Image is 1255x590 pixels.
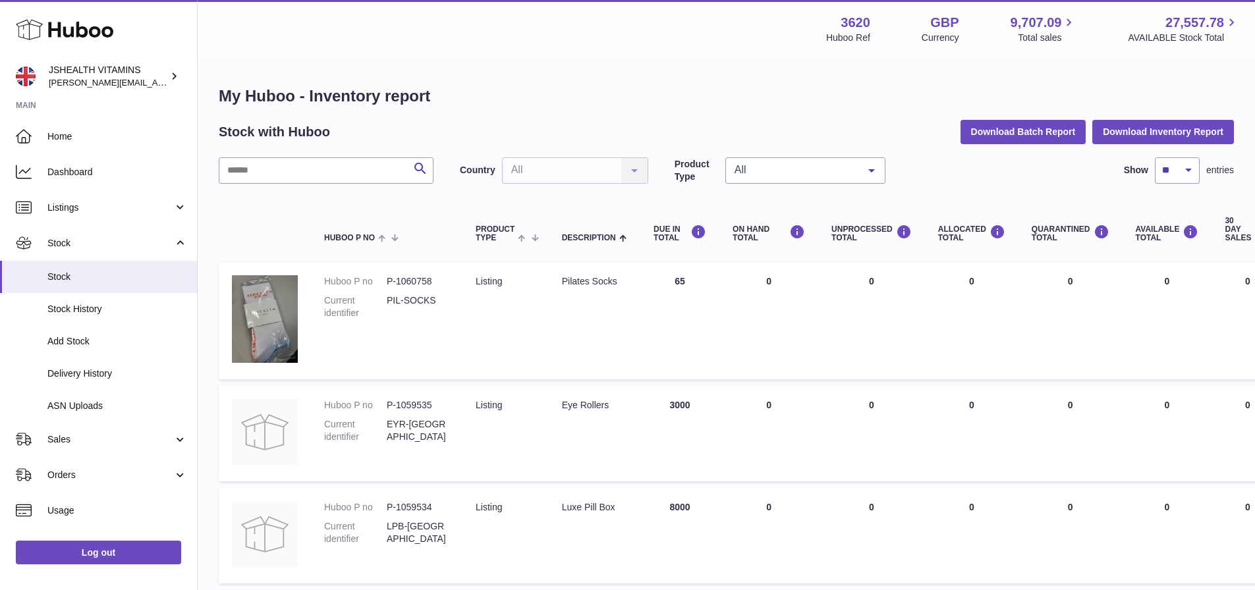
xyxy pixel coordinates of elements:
label: Product Type [675,158,719,183]
td: 0 [818,488,925,583]
dt: Huboo P no [324,275,387,288]
img: product image [232,501,298,567]
div: Currency [922,32,959,44]
div: Luxe Pill Box [562,501,627,514]
button: Download Inventory Report [1092,120,1234,144]
div: JSHEALTH VITAMINS [49,64,167,89]
td: 0 [1123,386,1212,481]
span: Huboo P no [324,234,375,242]
td: 0 [818,262,925,379]
label: Show [1124,164,1148,176]
div: AVAILABLE Total [1136,225,1199,242]
span: Description [562,234,616,242]
span: listing [476,400,502,410]
strong: 3620 [841,14,870,32]
span: 0 [1068,502,1073,512]
span: entries [1206,164,1234,176]
a: 9,707.09 Total sales [1011,14,1077,44]
span: 27,557.78 [1165,14,1224,32]
td: 65 [640,262,719,379]
span: Dashboard [47,166,187,178]
td: 3000 [640,386,719,481]
span: ASN Uploads [47,400,187,412]
span: Orders [47,469,173,481]
dd: P-1059535 [387,399,449,412]
td: 0 [925,262,1018,379]
td: 0 [719,386,818,481]
span: All [731,163,858,176]
div: QUARANTINED Total [1032,225,1109,242]
dd: LPB-[GEOGRAPHIC_DATA] [387,520,449,545]
dt: Current identifier [324,520,387,545]
span: Product Type [476,225,515,242]
td: 0 [1123,488,1212,583]
dd: P-1060758 [387,275,449,288]
button: Download Batch Report [961,120,1086,144]
dd: P-1059534 [387,501,449,514]
dd: PIL-SOCKS [387,294,449,319]
span: Add Stock [47,335,187,348]
span: Stock [47,271,187,283]
td: 0 [925,386,1018,481]
span: Listings [47,201,173,214]
dt: Current identifier [324,294,387,319]
div: UNPROCESSED Total [831,225,912,242]
span: Total sales [1018,32,1076,44]
div: Huboo Ref [826,32,870,44]
span: 0 [1068,400,1073,410]
div: ON HAND Total [733,225,805,242]
span: Usage [47,504,187,517]
span: [PERSON_NAME][EMAIL_ADDRESS][DOMAIN_NAME] [49,77,264,88]
span: listing [476,502,502,512]
td: 0 [925,488,1018,583]
span: Stock History [47,303,187,315]
a: Log out [16,541,181,564]
span: 9,707.09 [1011,14,1062,32]
dt: Huboo P no [324,501,387,514]
div: DUE IN TOTAL [654,225,706,242]
span: AVAILABLE Stock Total [1128,32,1239,44]
dt: Huboo P no [324,399,387,412]
dt: Current identifier [324,418,387,443]
div: ALLOCATED Total [938,225,1005,242]
span: Stock [47,237,173,250]
a: 27,557.78 AVAILABLE Stock Total [1128,14,1239,44]
h1: My Huboo - Inventory report [219,86,1234,107]
td: 0 [818,386,925,481]
div: Pilates Socks [562,275,627,288]
img: product image [232,275,298,363]
td: 0 [1123,262,1212,379]
div: Eye Rollers [562,399,627,412]
span: Home [47,130,187,143]
td: 8000 [640,488,719,583]
span: listing [476,276,502,286]
span: Sales [47,433,173,446]
td: 0 [719,262,818,379]
h2: Stock with Huboo [219,123,330,141]
label: Country [460,164,495,176]
span: 0 [1068,276,1073,286]
img: francesca@jshealthvitamins.com [16,67,36,86]
strong: GBP [930,14,959,32]
td: 0 [719,488,818,583]
span: Delivery History [47,367,187,380]
img: product image [232,399,298,465]
dd: EYR-[GEOGRAPHIC_DATA] [387,418,449,443]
